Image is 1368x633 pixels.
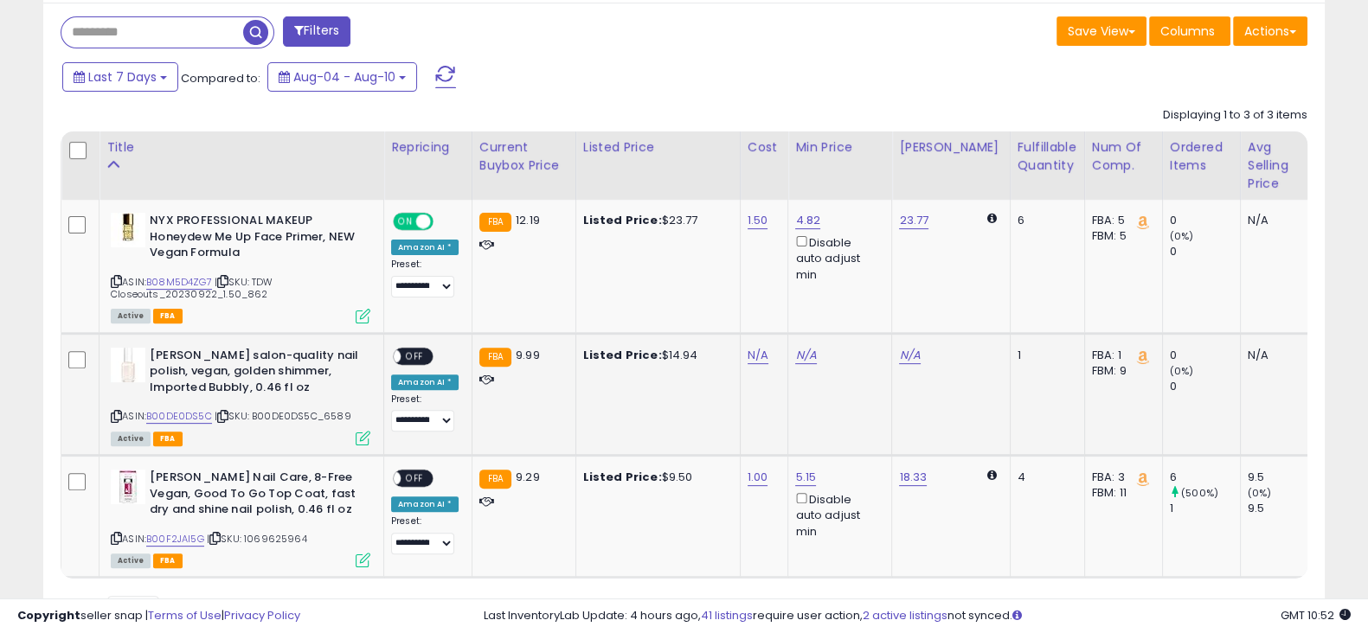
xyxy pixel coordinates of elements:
[391,393,459,432] div: Preset:
[748,212,768,229] a: 1.50
[17,608,300,624] div: seller snap | |
[146,275,212,290] a: B08M5D4ZG7
[516,469,540,485] span: 9.29
[1233,16,1307,46] button: Actions
[391,374,459,390] div: Amazon AI *
[583,212,662,228] b: Listed Price:
[748,138,781,157] div: Cost
[795,347,816,364] a: N/A
[795,138,884,157] div: Min Price
[17,607,80,623] strong: Copyright
[583,138,733,157] div: Listed Price
[1281,607,1351,623] span: 2025-08-18 10:52 GMT
[516,347,540,363] span: 9.99
[1018,213,1071,228] div: 6
[1018,138,1077,175] div: Fulfillable Quantity
[224,607,300,623] a: Privacy Policy
[899,347,920,364] a: N/A
[1170,138,1233,175] div: Ordered Items
[583,348,727,363] div: $14.94
[795,489,878,540] div: Disable auto adjust min
[1170,244,1240,259] div: 0
[1170,348,1240,363] div: 0
[1248,138,1311,193] div: Avg Selling Price
[795,233,878,283] div: Disable auto adjust min
[106,138,376,157] div: Title
[1057,16,1146,46] button: Save View
[1018,470,1071,485] div: 4
[484,608,1351,624] div: Last InventoryLab Update: 4 hours ago, require user action, not synced.
[111,309,151,323] span: All listings currently available for purchase on Amazon
[1160,22,1215,40] span: Columns
[431,214,459,229] span: OFF
[391,138,465,157] div: Repricing
[1170,470,1240,485] div: 6
[1248,470,1318,485] div: 9.5
[111,213,145,247] img: 4139SO7L8wL._SL40_.jpg
[401,348,428,363] span: OFF
[516,212,540,228] span: 12.19
[899,469,927,486] a: 18.33
[153,309,183,323] span: FBA
[1181,486,1218,500] small: (500%)
[1092,348,1149,363] div: FBA: 1
[1092,213,1149,228] div: FBA: 5
[701,607,753,623] a: 41 listings
[1170,501,1240,516] div: 1
[1248,348,1305,363] div: N/A
[479,348,511,367] small: FBA
[1170,364,1194,378] small: (0%)
[479,213,511,232] small: FBA
[111,432,151,446] span: All listings currently available for purchase on Amazon
[583,470,727,485] div: $9.50
[795,212,820,229] a: 4.82
[391,259,459,297] div: Preset:
[583,469,662,485] b: Listed Price:
[153,432,183,446] span: FBA
[1163,107,1307,124] div: Displaying 1 to 3 of 3 items
[1170,379,1240,394] div: 0
[479,470,511,489] small: FBA
[153,553,183,568] span: FBA
[1248,486,1272,500] small: (0%)
[583,213,727,228] div: $23.77
[1092,485,1149,501] div: FBM: 11
[401,471,428,486] span: OFF
[391,240,459,255] div: Amazon AI *
[150,470,360,522] b: [PERSON_NAME] Nail Care, 8-Free Vegan, Good To Go Top Coat, fast dry and shine nail polish, 0.46 ...
[1170,213,1240,228] div: 0
[1248,213,1305,228] div: N/A
[111,470,370,566] div: ASIN:
[111,348,370,444] div: ASIN:
[1170,229,1194,243] small: (0%)
[1149,16,1230,46] button: Columns
[863,607,947,623] a: 2 active listings
[795,469,816,486] a: 5.15
[1018,348,1071,363] div: 1
[283,16,350,47] button: Filters
[583,347,662,363] b: Listed Price:
[1092,470,1149,485] div: FBA: 3
[395,214,416,229] span: ON
[88,68,157,86] span: Last 7 Days
[150,213,360,265] b: NYX PROFESSIONAL MAKEUP Honeydew Me Up Face Primer, NEW Vegan Formula
[899,138,1002,157] div: [PERSON_NAME]
[1092,228,1149,244] div: FBM: 5
[150,348,360,400] b: [PERSON_NAME] salon-quality nail polish, vegan, golden shimmer, Imported Bubbly, 0.46 fl oz
[111,213,370,322] div: ASIN:
[391,496,459,512] div: Amazon AI *
[181,70,260,86] span: Compared to:
[267,62,417,92] button: Aug-04 - Aug-10
[146,409,212,424] a: B00DE0DS5C
[111,348,145,382] img: 21Sb+VRADjL._SL40_.jpg
[391,515,459,554] div: Preset:
[1092,138,1155,175] div: Num of Comp.
[899,212,928,229] a: 23.77
[748,347,768,364] a: N/A
[207,532,307,546] span: | SKU: 1069625964
[111,470,145,504] img: 41NBKelws6L._SL40_.jpg
[148,607,222,623] a: Terms of Use
[146,532,204,547] a: B00F2JAI5G
[748,469,768,486] a: 1.00
[215,409,351,423] span: | SKU: B00DE0DS5C_6589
